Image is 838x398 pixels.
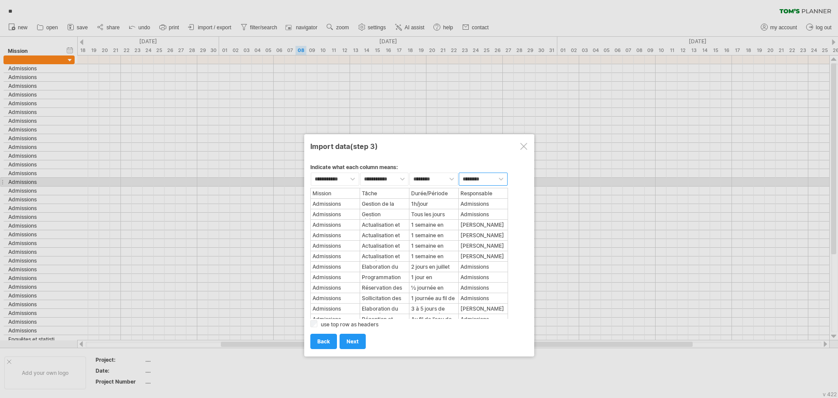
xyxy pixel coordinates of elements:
div: Mission [311,189,359,198]
div: Programmation des sessions d’admission sur l’ERP Aurion [361,273,409,282]
div: Admissions [311,283,359,292]
div: Réception et enregistrement des inscriptions des candidats hors Parcoursup [361,315,409,324]
span: (step 3) [350,142,378,151]
div: 1 semaine en octobre/novembre [410,241,458,250]
div: Admissions [311,231,359,240]
div: Elaboration du calendrier des admissions [361,262,409,271]
span: back [317,338,330,345]
div: Admissions [459,199,507,208]
div: Admissions [311,294,359,303]
div: Tous les jours [410,210,458,219]
div: Admissions [311,304,359,313]
div: 1 semaine en octobre [410,252,458,261]
div: 1 semaine en octobre/novembre [410,220,458,229]
div: Admissions [311,262,359,271]
div: [PERSON_NAME] [459,252,507,261]
div: Actualisation et mise à disposition du règlement d’admission CAFERUIS [361,241,409,250]
div: Gestion téléphonique et physique des renseignements relatifs aux admissions [361,210,409,219]
div: Gestion de la boîte mail des sélections et personnelle [361,199,409,208]
div: Elaboration du paramétrage Parcoursup et sa mise à jour [361,304,409,313]
div: Admissions [311,252,359,261]
label: use top row as headers [321,321,378,328]
div: Sollicitation des jurys pour les sélections [361,294,409,303]
div: Réservation des salles des sessions d’admission et planification des accueils café [361,283,409,292]
div: 1 jour en novembre [410,273,458,282]
div: ½ journée en novembre [410,283,458,292]
div: Admissions [311,199,359,208]
div: Admissions [459,273,507,282]
div: Admissions [311,315,359,324]
div: 1 journée au fil de l’eau de novembre à septembre [410,294,458,303]
div: 1h/jour [410,199,458,208]
div: [PERSON_NAME] [459,241,507,250]
div: [PERSON_NAME] [459,304,507,313]
div: 3 à 5 jours de novembre à mi-décembre [410,304,458,313]
div: Tâche [361,189,409,198]
div: Admissions [311,220,359,229]
div: [PERSON_NAME] [459,220,507,229]
div: Actualisation et mise à disposition du règlement d’admission et du règlement d’allégements/dispen... [361,231,409,240]
div: Admissions [459,262,507,271]
div: Admissions [459,315,507,324]
div: [PERSON_NAME] [459,231,507,240]
div: Admissions [311,241,359,250]
div: Durée/Période [410,189,458,198]
div: Import data [310,138,528,154]
div: Admissions [459,210,507,219]
div: Indicate what each column means: [310,164,528,172]
div: 2 jours en juillet [410,262,458,271]
div: Au fil de l’eau de janvier à septembre [410,315,458,324]
div: 1 semaine en octobre/novembre [410,231,458,240]
div: Admissions [459,283,507,292]
a: next [340,334,366,349]
div: Admissions [311,210,359,219]
div: Actualisation et mise à disposition du règlement de la VAPP et planification des commissions entr... [361,252,409,261]
div: Admissions [311,273,359,282]
div: Responsable [459,189,507,198]
div: Admissions [459,294,507,303]
div: Actualisation et mise à disposition du règlement d’admission et du règlement d’allégements/dispen... [361,220,409,229]
a: back [310,334,337,349]
span: next [347,338,359,345]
